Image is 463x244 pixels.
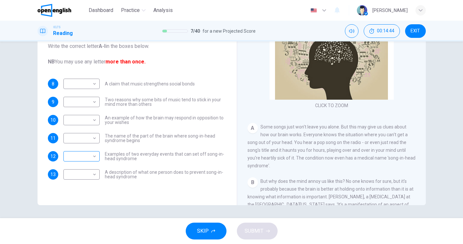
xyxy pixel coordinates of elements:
button: EXIT [405,24,426,38]
div: Hide [364,24,400,38]
button: Practice [118,5,148,16]
font: more than once. [105,59,146,65]
span: 11 [50,136,56,140]
button: Dashboard [86,5,116,16]
a: OpenEnglish logo [38,4,86,17]
span: for a new Projected Score [203,27,256,35]
div: [PERSON_NAME] [372,6,408,14]
span: Examples of two everyday events that can set off song-in-head syndrome [105,152,226,161]
img: en [310,8,318,13]
img: Profile picture [357,5,367,16]
span: The name of the part of the brain where song-in-head syndrome begins [105,134,226,143]
span: 9 [52,100,54,104]
span: Two reasons why some bits of music tend to stick in your mind more than others [105,97,226,106]
span: 12 [50,154,56,159]
div: B [248,177,258,188]
span: A claim that music strengthens social bonds [105,82,195,86]
span: SKIP [197,227,209,236]
span: Practice [121,6,140,14]
b: A-l [99,43,105,49]
span: Dashboard [89,6,113,14]
span: 13 [50,172,56,177]
h1: Reading [53,29,73,37]
span: An example of how the brain may respond in opposition to your wishes [105,116,226,125]
span: EXIT [411,28,420,34]
span: Analysis [153,6,173,14]
span: 10 [50,118,56,122]
b: NB [48,59,55,65]
img: OpenEnglish logo [38,4,72,17]
div: A [248,123,258,133]
span: 00:14:44 [377,28,394,34]
span: IELTS [53,25,61,29]
div: Mute [345,24,358,38]
span: But why does the mind annoy us like this? No one knows for sure, but it's probably because the br... [248,179,413,215]
span: 7 / 40 [191,27,200,35]
span: 8 [52,82,54,86]
span: A description of what one person does to prevent song-in-head syndrome [105,170,226,179]
button: Analysis [151,5,175,16]
button: 00:14:44 [364,24,400,38]
span: Some songs just won't leave you alone. But this may give us clues about how our brain works. Ever... [248,124,415,168]
button: SKIP [186,223,226,239]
